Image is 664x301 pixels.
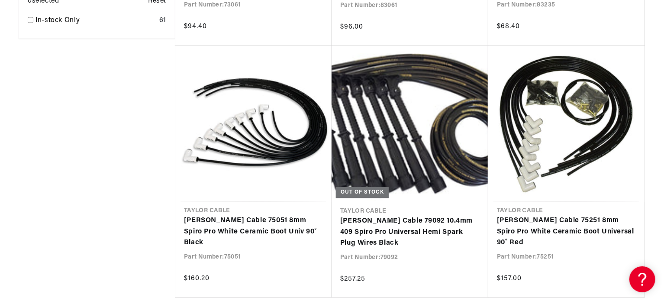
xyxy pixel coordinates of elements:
[340,216,480,249] a: [PERSON_NAME] Cable 79092 10.4mm 409 Spiro Pro Universal Hemi Spark Plug Wires Black
[159,15,166,26] div: 61
[184,215,323,249] a: [PERSON_NAME] Cable 75051 8mm Spiro Pro White Ceramic Boot Univ 90˚ Black
[35,15,156,26] a: In-stock Only
[497,215,636,249] a: [PERSON_NAME] Cable 75251 8mm Spiro Pro White Ceramic Boot Universal 90˚ Red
